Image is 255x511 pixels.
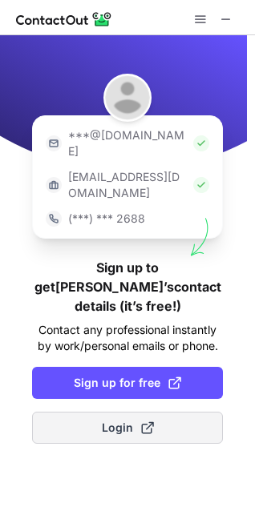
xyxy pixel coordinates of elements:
[193,135,209,151] img: Check Icon
[32,412,223,444] button: Login
[103,74,152,122] img: Jennifer Douglas
[32,322,223,354] p: Contact any professional instantly by work/personal emails or phone.
[193,177,209,193] img: Check Icon
[74,375,181,391] span: Sign up for free
[32,258,223,316] h1: Sign up to get [PERSON_NAME]’s contact details (it’s free!)
[102,420,154,436] span: Login
[16,10,112,29] img: ContactOut v5.3.10
[32,367,223,399] button: Sign up for free
[46,135,62,151] img: https://contactout.com/extension/app/static/media/login-email-icon.f64bce713bb5cd1896fef81aa7b14a...
[68,169,187,201] p: [EMAIL_ADDRESS][DOMAIN_NAME]
[46,211,62,227] img: https://contactout.com/extension/app/static/media/login-phone-icon.bacfcb865e29de816d437549d7f4cb...
[68,127,187,159] p: ***@[DOMAIN_NAME]
[46,177,62,193] img: https://contactout.com/extension/app/static/media/login-work-icon.638a5007170bc45168077fde17b29a1...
